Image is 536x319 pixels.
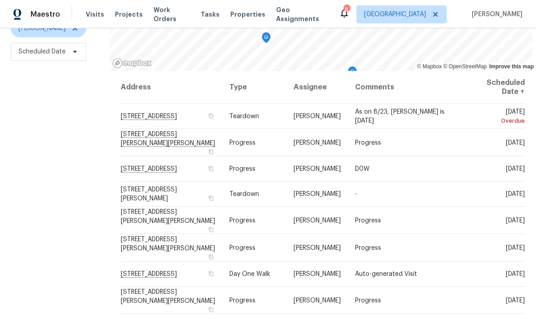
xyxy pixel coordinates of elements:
[31,10,60,19] span: Maestro
[112,58,152,68] a: Mapbox homepage
[207,225,215,233] button: Copy Address
[355,271,417,277] span: Auto-generated Visit
[294,217,341,223] span: [PERSON_NAME]
[355,109,444,124] span: As on 8/23, [PERSON_NAME] is [DATE]
[121,186,177,202] span: [STREET_ADDRESS][PERSON_NAME]
[120,71,222,104] th: Address
[276,5,328,23] span: Geo Assignments
[154,5,190,23] span: Work Orders
[286,71,348,104] th: Assignee
[229,271,270,277] span: Day One Walk
[229,217,255,223] span: Progress
[201,11,220,18] span: Tasks
[207,194,215,202] button: Copy Address
[506,271,525,277] span: [DATE]
[355,217,381,223] span: Progress
[355,166,369,172] span: D0W
[229,113,259,120] span: Teardown
[469,71,525,104] th: Scheduled Date ↑
[207,305,215,313] button: Copy Address
[355,244,381,251] span: Progress
[355,139,381,146] span: Progress
[294,166,341,172] span: [PERSON_NAME]
[18,24,66,33] span: [PERSON_NAME]
[207,147,215,155] button: Copy Address
[115,10,143,19] span: Projects
[229,297,255,303] span: Progress
[468,10,523,19] span: [PERSON_NAME]
[364,10,426,19] span: [GEOGRAPHIC_DATA]
[417,63,442,70] a: Mapbox
[121,208,215,224] span: [STREET_ADDRESS][PERSON_NAME][PERSON_NAME]
[222,71,286,104] th: Type
[506,166,525,172] span: [DATE]
[230,10,265,19] span: Properties
[506,297,525,303] span: [DATE]
[229,166,255,172] span: Progress
[443,63,487,70] a: OpenStreetMap
[207,164,215,173] button: Copy Address
[229,191,259,197] span: Teardown
[506,191,525,197] span: [DATE]
[86,10,104,19] span: Visits
[121,288,215,304] span: [STREET_ADDRESS][PERSON_NAME][PERSON_NAME]
[229,244,255,251] span: Progress
[506,244,525,251] span: [DATE]
[355,191,357,197] span: -
[294,113,341,120] span: [PERSON_NAME]
[294,139,341,146] span: [PERSON_NAME]
[121,236,215,251] span: [STREET_ADDRESS][PERSON_NAME][PERSON_NAME]
[476,116,525,125] div: Overdue
[294,297,341,303] span: [PERSON_NAME]
[294,191,341,197] span: [PERSON_NAME]
[18,47,66,56] span: Scheduled Date
[294,244,341,251] span: [PERSON_NAME]
[476,109,525,125] span: [DATE]
[506,217,525,223] span: [DATE]
[343,5,350,14] div: 8
[506,139,525,146] span: [DATE]
[262,32,271,46] div: Map marker
[489,63,534,70] a: Improve this map
[348,66,357,80] div: Map marker
[294,271,341,277] span: [PERSON_NAME]
[229,139,255,146] span: Progress
[207,112,215,120] button: Copy Address
[355,297,381,303] span: Progress
[348,71,470,104] th: Comments
[207,253,215,261] button: Copy Address
[207,270,215,278] button: Copy Address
